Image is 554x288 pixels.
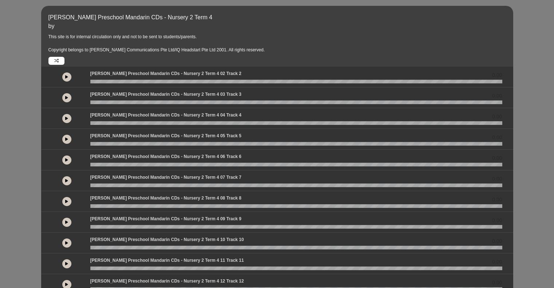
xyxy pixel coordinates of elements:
span: 0.00 [492,113,502,121]
span: 0.00 [492,217,502,224]
span: 0.00 [492,237,502,245]
p: [PERSON_NAME] Preschool Mandarin CDs - Nursery 2 Term 4 07 Track 7 [90,174,241,181]
span: 0.00 [492,92,502,100]
p: This site is for internal circulation only and not to be sent to students/parents. Copyright belo... [48,33,511,53]
p: [PERSON_NAME] Preschool Mandarin CDs - Nursery 2 Term 4 02 Track 2 [90,70,241,77]
p: [PERSON_NAME] Preschool Mandarin CDs - Nursery 2 Term 4 05 Track 5 [90,133,241,139]
span: by [48,23,55,29]
p: [PERSON_NAME] Preschool Mandarin CDs - Nursery 2 Term 4 08 Track 8 [90,195,241,201]
span: 0.00 [492,134,502,141]
span: 0.00 [492,258,502,266]
span: 0.00 [492,71,502,79]
p: [PERSON_NAME] Preschool Mandarin CDs - Nursery 2 Term 4 11 Track 11 [90,257,244,264]
span: 0.00 [492,196,502,204]
span: 0.00 [492,175,502,183]
p: [PERSON_NAME] Preschool Mandarin CDs - Nursery 2 Term 4 09 Track 9 [90,216,241,222]
span: 0.00 [492,154,502,162]
span: 0.00 [492,279,502,287]
p: [PERSON_NAME] Preschool Mandarin CDs - Nursery 2 Term 4 06 Track 6 [90,153,241,160]
p: [PERSON_NAME] Preschool Mandarin CDs - Nursery 2 Term 4 03 Track 3 [90,91,241,98]
p: [PERSON_NAME] Preschool Mandarin CDs - Nursery 2 Term 4 04 Track 4 [90,112,241,118]
p: [PERSON_NAME] Preschool Mandarin CDs - Nursery 2 Term 4 12 Track 12 [90,278,244,284]
p: [PERSON_NAME] Preschool Mandarin CDs - Nursery 2 Term 4 [48,13,511,22]
p: [PERSON_NAME] Preschool Mandarin CDs - Nursery 2 Term 4 10 Track 10 [90,236,244,243]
